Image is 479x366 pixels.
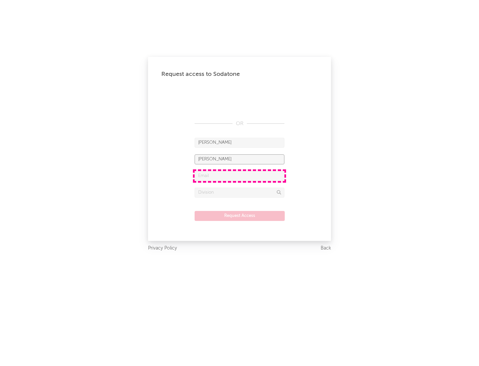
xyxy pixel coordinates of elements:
[195,138,284,148] input: First Name
[148,244,177,253] a: Privacy Policy
[195,154,284,164] input: Last Name
[321,244,331,253] a: Back
[195,120,284,128] div: OR
[195,171,284,181] input: Email
[161,70,318,78] div: Request access to Sodatone
[195,211,285,221] button: Request Access
[195,188,284,198] input: Division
